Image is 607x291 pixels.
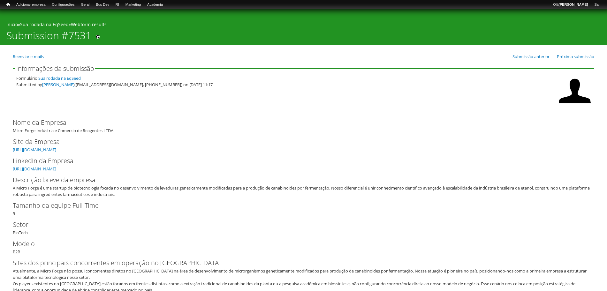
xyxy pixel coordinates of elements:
label: Descrição breve da empresa [13,175,584,185]
a: Sua rodada na EqSeed [20,21,69,27]
a: Sair [591,2,604,8]
a: Sua rodada na EqSeed [38,75,81,81]
a: Adicionar empresa [13,2,49,8]
div: Submitted by ([EMAIL_ADDRESS][DOMAIN_NAME], [PHONE_NUMBER]) on [DATE] 11:17 [16,81,556,88]
label: Modelo [13,239,584,249]
a: [URL][DOMAIN_NAME] [13,166,56,172]
strong: [PERSON_NAME] [558,3,588,6]
div: Micro Forge Indústria e Comércio de Reagentes LTDA [13,118,594,134]
label: Setor [13,220,584,229]
a: Configurações [49,2,78,8]
div: BioTech [13,220,594,236]
a: Webform results [71,21,107,27]
label: LinkedIn da Empresa [13,156,584,166]
div: 5 [13,201,594,217]
span: Início [6,2,10,7]
a: Próxima submissão [557,54,594,59]
a: [PERSON_NAME] [42,82,74,87]
a: Início [6,21,18,27]
a: RI [112,2,122,8]
div: Formulário: [16,75,556,81]
a: Submissão anterior [512,54,550,59]
a: Marketing [122,2,144,8]
a: Olá[PERSON_NAME] [550,2,591,8]
div: A Micro Forge é uma startup de biotecnologia focada no desenvolvimento de leveduras geneticamente... [13,185,590,198]
label: Sites dos principais concorrentes em operação no [GEOGRAPHIC_DATA] [13,258,584,268]
legend: Informações da submissão [15,65,95,72]
label: Site da Empresa [13,137,584,146]
a: Reenviar e-mails [13,54,44,59]
h1: Submission #7531 [6,29,91,45]
img: Foto de Bruna Zavitoski [559,75,591,107]
label: Tamanho da equipe Full-Time [13,201,584,210]
a: Academia [144,2,166,8]
a: Início [3,2,13,8]
a: Ver perfil do usuário. [559,102,591,108]
div: » » [6,21,601,29]
div: B2B [13,239,594,255]
a: Geral [78,2,93,8]
a: [URL][DOMAIN_NAME] [13,147,56,153]
a: Bus Dev [93,2,112,8]
label: Nome da Empresa [13,118,584,127]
